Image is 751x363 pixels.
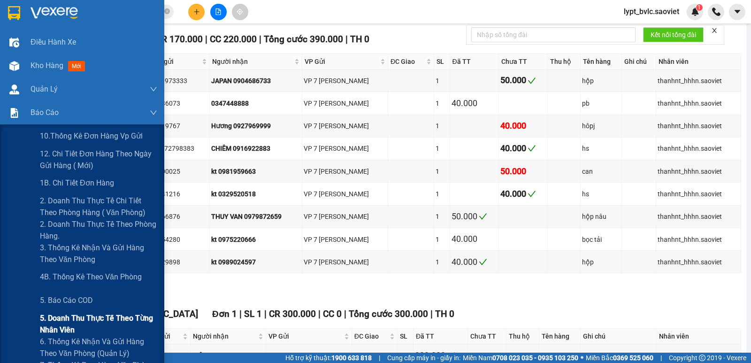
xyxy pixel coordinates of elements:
span: 10.Thống kê đơn hàng vp gửi [40,130,143,142]
span: Cung cấp máy in - giấy in: [387,353,460,363]
div: 1 [436,98,448,108]
th: Tên hàng [581,54,622,70]
span: | [264,309,267,319]
span: | [318,309,321,319]
span: 1B. Chi tiết đơn hàng [40,177,114,189]
div: VP 7 [PERSON_NAME] [268,350,350,361]
img: warehouse-icon [9,61,19,71]
th: Chưa TT [499,54,548,70]
div: 1 [436,234,448,245]
div: 0377219767 [143,121,208,131]
span: down [150,85,157,93]
div: 0855229898 [143,257,208,267]
span: 2. Doanh thu thực tế chi tiết theo phòng hàng ( văn phòng) [40,195,157,218]
img: phone-icon [712,8,720,16]
span: Người nhận [212,56,292,67]
th: Ghi chú [622,54,657,70]
div: hôpj [582,121,620,131]
div: 1 [436,76,448,86]
th: Đã TT [414,329,468,344]
span: 3. Thống kê nhận và gửi hàng theo văn phòng [40,242,157,265]
th: Nhân viên [657,329,741,344]
div: 50.000 [500,74,546,87]
span: 12. Chi tiết đơn hàng theo ngày gửi hàng ( mới) [40,148,157,171]
span: caret-down [733,8,742,16]
th: Tên hàng [539,329,580,344]
span: Kho hàng [31,61,63,70]
div: 40.000 [500,119,546,132]
div: hộp [582,76,620,86]
th: Nhân viên [656,54,741,70]
span: plus [193,8,200,15]
div: 40.000 [500,142,546,155]
td: VP 7 Phạm Văn Đồng [302,138,388,160]
span: Miền Nam [463,353,578,363]
div: 1 [436,257,448,267]
span: Điều hành xe [31,36,76,48]
span: TH 0 [350,34,369,45]
th: SL [434,54,450,70]
span: VP Gửi [305,56,378,67]
div: ko bọc xước ko chịu [582,350,655,361]
div: THUY VAN 0979872659 [211,211,300,222]
span: Hỗ trợ kỹ thuật: [285,353,372,363]
button: Kết nối tổng đài [643,27,704,42]
div: VP 7 [PERSON_NAME] [304,211,386,222]
span: CC 0 [323,309,342,319]
div: 0819000025 [143,166,208,177]
div: thanhnt_hhhn.saoviet [658,350,739,361]
td: VP 7 Phạm Văn Đồng [302,251,388,273]
span: CR 170.000 [156,34,203,45]
div: kt 0989024597 [211,257,300,267]
button: aim [232,4,248,20]
div: thanhnt_hhhn.saoviet [658,189,739,199]
td: VP 7 Phạm Văn Đồng [302,115,388,138]
span: Kết nối tổng đài [651,30,696,40]
td: VP 7 Phạm Văn Đồng [302,228,388,251]
span: Tổng cước 390.000 [264,34,343,45]
div: 1 [436,143,448,154]
strong: 0369 525 060 [613,354,653,362]
span: check [479,258,487,266]
span: | [205,34,207,45]
div: kt 0329520518 [211,189,300,199]
div: 0383236073 [143,98,208,108]
div: tưởng 0348847175 [192,350,264,361]
img: warehouse-icon [9,85,19,94]
span: 5. Báo cáo COD [40,294,93,306]
img: icon-new-feature [691,8,699,16]
button: plus [188,4,205,20]
button: caret-down [729,4,745,20]
div: thanhnt_hhhn.saoviet [658,234,739,245]
img: logo-vxr [8,6,20,20]
span: close-circle [164,8,170,14]
span: down [150,109,157,116]
div: kt 0975220666 [211,234,300,245]
th: Đã TT [450,54,499,70]
div: VP 7 [PERSON_NAME] [304,166,386,177]
span: TH 0 [435,309,454,319]
span: | [660,353,662,363]
div: VP 7 [PERSON_NAME] [304,257,386,267]
div: 0347448888 [211,98,300,108]
div: hs [582,189,620,199]
span: Báo cáo [31,107,59,118]
span: | [379,353,380,363]
span: 5. Doanh thu thực tế theo từng nhân viên [40,312,157,336]
div: 40.000 [452,255,497,269]
img: warehouse-icon [9,38,19,47]
span: | [430,309,433,319]
span: check [479,212,487,221]
span: ĐC Giao [391,56,424,67]
span: check [528,77,536,85]
span: | [344,309,346,319]
span: CC 220.000 [210,34,257,45]
div: hs [582,143,620,154]
div: kt 0981959663 [211,166,300,177]
span: Đơn 1 [212,309,237,319]
div: 1 [399,350,412,361]
img: solution-icon [9,108,19,118]
strong: 1900 633 818 [331,354,372,362]
div: 0986141216 [143,189,208,199]
span: ĐC Giao [354,331,388,341]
